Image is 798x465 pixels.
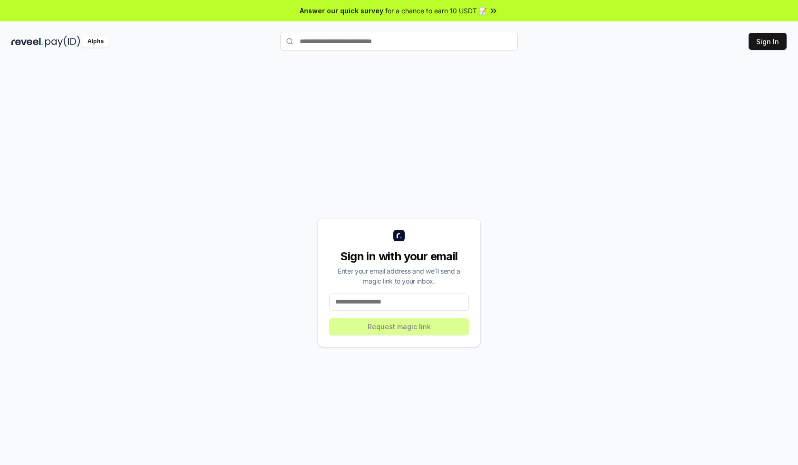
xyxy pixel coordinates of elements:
[329,249,469,264] div: Sign in with your email
[749,33,787,50] button: Sign In
[393,230,405,241] img: logo_small
[300,6,383,16] span: Answer our quick survey
[329,266,469,286] div: Enter your email address and we’ll send a magic link to your inbox.
[385,6,487,16] span: for a chance to earn 10 USDT 📝
[82,36,109,47] div: Alpha
[11,36,43,47] img: reveel_dark
[45,36,80,47] img: pay_id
